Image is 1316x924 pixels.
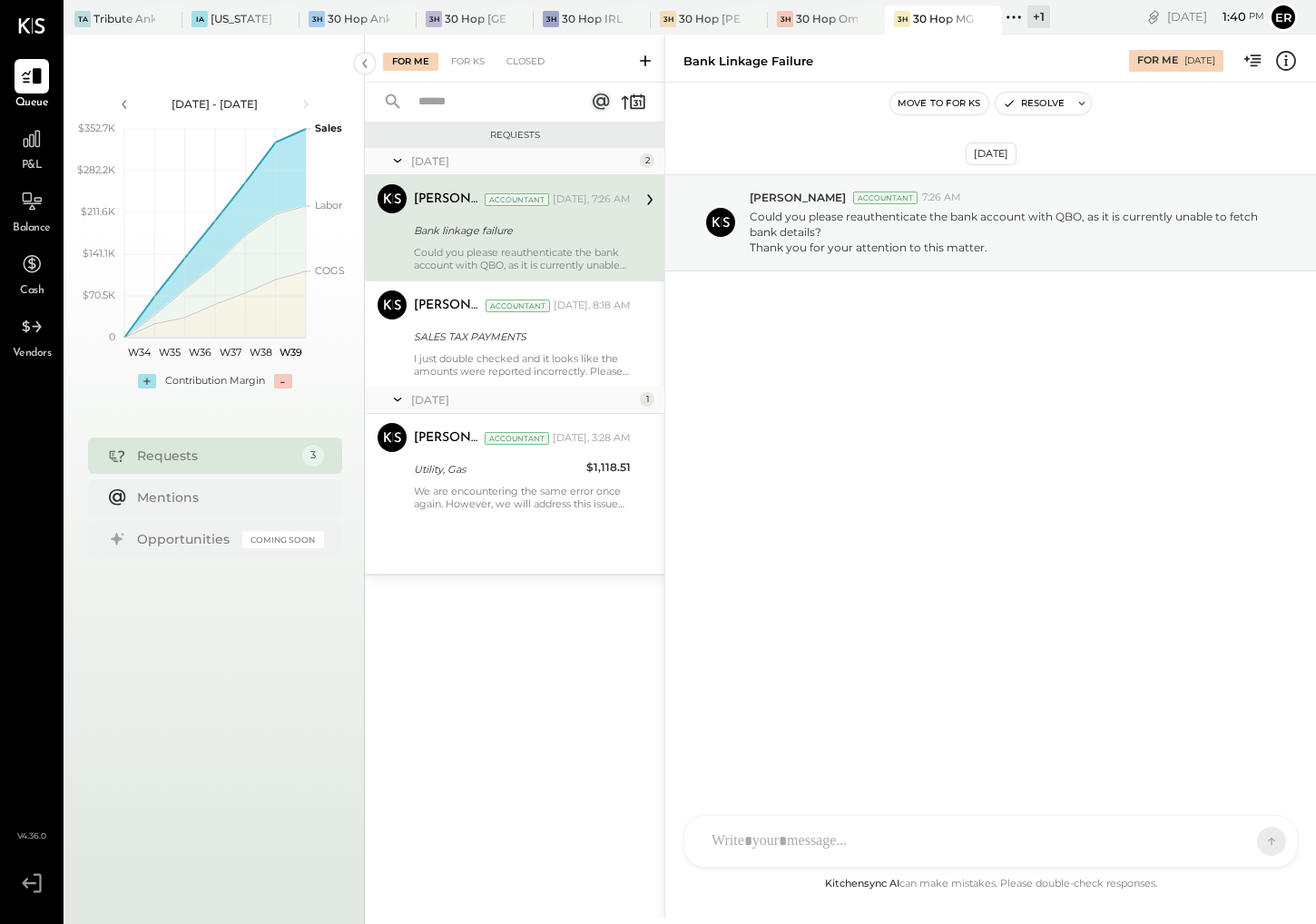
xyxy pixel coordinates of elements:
[137,447,293,465] div: Requests
[128,346,152,359] text: W34
[853,192,918,204] div: Accountant
[1,184,63,237] a: Balance
[315,122,342,134] text: Sales
[640,392,654,407] div: 1
[414,460,581,478] div: Utility, Gas
[83,289,115,301] text: $70.5K
[138,96,292,112] div: [DATE] - [DATE]
[586,458,631,477] div: $1,118.51
[1,247,63,300] a: Cash
[219,346,241,359] text: W37
[137,488,315,506] div: Mentions
[74,11,91,27] div: TA
[445,11,506,26] div: 30 Hop [GEOGRAPHIC_DATA]
[77,163,115,176] text: $282.2K
[78,122,115,134] text: $352.7K
[414,485,631,510] div: We are encountering the same error once again. However, we will address this issue during our cal...
[1269,3,1298,32] button: Er
[279,346,301,359] text: W39
[20,283,44,300] span: Cash
[1,310,63,362] a: Vendors
[554,299,631,313] div: [DATE], 8:18 AM
[485,432,549,445] div: Accountant
[188,346,211,359] text: W36
[442,53,494,71] div: For KS
[750,190,846,205] span: [PERSON_NAME]
[302,445,324,467] div: 3
[913,11,975,26] div: 30 Hop MGS
[414,221,625,240] div: Bank linkage failure
[374,129,655,142] div: Requests
[138,374,156,388] div: +
[966,143,1016,165] div: [DATE]
[274,374,292,388] div: -
[553,431,631,446] div: [DATE], 3:28 AM
[315,199,342,211] text: Labor
[411,153,635,169] div: [DATE]
[83,247,115,260] text: $141.1K
[315,264,345,277] text: COGS
[777,11,793,27] div: 3H
[996,93,1072,114] button: Resolve
[414,297,482,315] div: [PERSON_NAME]
[1,59,63,112] a: Queue
[93,11,155,26] div: Tribute Ankeny
[249,346,271,359] text: W38
[165,374,265,388] div: Contribution Margin
[497,53,554,71] div: Closed
[414,429,481,447] div: [PERSON_NAME]
[890,93,988,114] button: Move to for ks
[750,209,1274,255] p: Could you please reauthenticate the bank account with QBO, as it is currently unable to fetch ban...
[211,11,272,26] div: [US_STATE] Athletic Club
[414,191,481,209] div: [PERSON_NAME]
[242,531,324,548] div: Coming Soon
[383,53,438,71] div: For Me
[328,11,389,26] div: 30 Hop Ankeny
[137,530,233,548] div: Opportunities
[13,346,52,362] span: Vendors
[15,95,49,112] span: Queue
[922,191,961,205] span: 7:26 AM
[1144,7,1163,26] div: copy link
[309,11,325,27] div: 3H
[553,192,631,207] div: [DATE], 7:26 AM
[1137,54,1178,68] div: For Me
[1027,5,1050,28] div: + 1
[562,11,623,26] div: 30 Hop IRL
[414,328,625,346] div: SALES TAX PAYMENTS
[13,221,51,237] span: Balance
[486,300,550,312] div: Accountant
[750,240,1274,255] div: Thank you for your attention to this matter.
[796,11,858,26] div: 30 Hop Omaha
[894,11,910,27] div: 3H
[485,193,549,206] div: Accountant
[159,346,181,359] text: W35
[1,122,63,174] a: P&L
[426,11,442,27] div: 3H
[543,11,559,27] div: 3H
[660,11,676,27] div: 3H
[411,392,635,408] div: [DATE]
[1184,54,1215,67] div: [DATE]
[1167,8,1264,25] div: [DATE]
[22,158,43,174] span: P&L
[414,246,631,271] div: Could you please reauthenticate the bank account with QBO, as it is currently unable to fetch ban...
[192,11,208,27] div: IA
[640,153,654,168] div: 2
[414,352,631,378] div: I just double checked and it looks like the amounts were reported incorrectly. Please find attach...
[683,53,813,70] div: Bank linkage failure
[679,11,741,26] div: 30 Hop [PERSON_NAME] Summit
[81,205,115,218] text: $211.6K
[109,330,115,343] text: 0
